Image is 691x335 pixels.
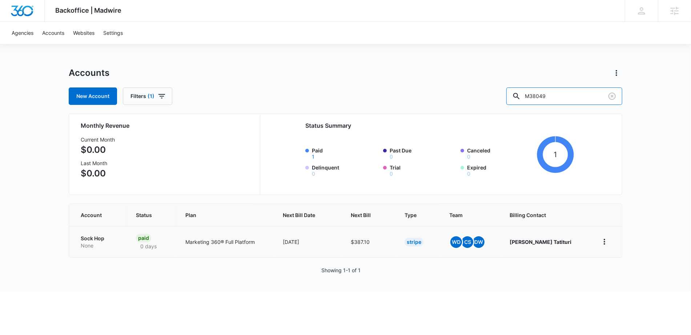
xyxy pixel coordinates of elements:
span: Next Bill Date [283,211,322,219]
td: [DATE] [274,226,342,257]
label: Delinquent [312,164,379,176]
span: Type [405,211,421,219]
span: Status [136,211,157,219]
a: Sock HopNone [81,235,118,249]
tspan: 1 [554,150,557,159]
span: (1) [148,94,154,99]
strong: [PERSON_NAME] Tatituri [510,239,571,245]
p: 0 days [136,242,161,250]
span: Next Bill [351,211,377,219]
span: Backoffice | Madwire [56,7,122,14]
button: home [599,236,610,248]
label: Canceled [467,147,534,159]
button: Actions [611,67,622,79]
span: CS [462,236,473,248]
label: Trial [390,164,457,176]
td: $387.10 [342,226,396,257]
h2: Status Summary [305,121,574,130]
label: Expired [467,164,534,176]
h3: Last Month [81,159,115,167]
span: Billing Contact [510,211,581,219]
a: New Account [69,87,117,105]
p: $0.00 [81,167,115,180]
p: Sock Hop [81,235,118,242]
span: Team [449,211,482,219]
span: Plan [185,211,265,219]
label: Past Due [390,147,457,159]
span: DW [473,236,485,248]
div: Stripe [405,238,423,246]
h1: Accounts [69,68,109,78]
div: Paid [136,234,151,242]
p: Marketing 360® Full Platform [185,238,265,246]
span: WD [450,236,462,248]
span: Account [81,211,108,219]
button: Clear [606,90,618,102]
a: Agencies [7,22,38,44]
p: None [81,242,118,249]
a: Settings [99,22,127,44]
a: Accounts [38,22,69,44]
button: Filters(1) [123,87,172,105]
p: $0.00 [81,143,115,156]
p: Showing 1-1 of 1 [322,266,361,274]
h3: Current Month [81,136,115,143]
button: Paid [312,154,314,159]
h2: Monthly Revenue [81,121,251,130]
label: Paid [312,147,379,159]
input: Search [506,87,622,105]
a: Websites [69,22,99,44]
